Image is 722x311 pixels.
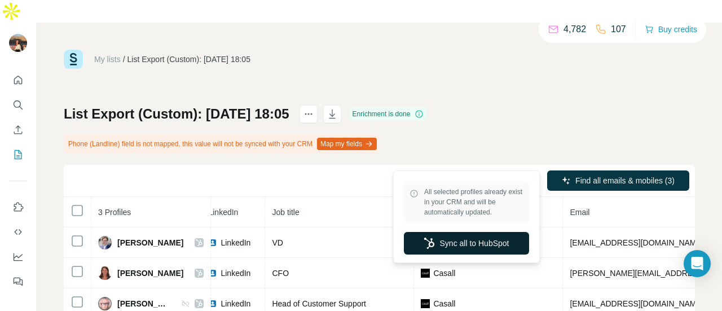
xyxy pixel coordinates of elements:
span: Find all emails & mobiles (3) [575,175,675,186]
button: Map my fields [317,138,377,150]
span: Job title [272,208,299,217]
img: company-logo [421,269,430,278]
div: Phone (Landline) field is not mapped, this value will not be synced with your CRM [64,134,379,154]
span: LinkedIn [221,237,250,248]
div: Open Intercom Messenger [684,250,711,277]
div: Enrichment is done [349,107,428,121]
button: Quick start [9,70,27,90]
span: LinkedIn [208,208,238,217]
button: Sync all to HubSpot [404,232,529,255]
button: Search [9,95,27,115]
span: All selected profiles already exist in your CRM and will be automatically updated. [424,187,523,217]
h1: List Export (Custom): [DATE] 18:05 [64,105,289,123]
span: [PERSON_NAME] [117,298,170,309]
span: [PERSON_NAME] [117,237,183,248]
span: LinkedIn [221,268,250,279]
li: / [123,54,125,65]
button: Find all emails & mobiles (3) [547,170,689,191]
button: Dashboard [9,247,27,267]
span: Email [570,208,589,217]
button: Use Surfe API [9,222,27,242]
span: Head of Customer Support [272,299,366,308]
span: 3 Profiles [98,208,131,217]
a: My lists [94,55,121,64]
img: LinkedIn logo [208,299,217,308]
div: List Export (Custom): [DATE] 18:05 [127,54,250,65]
button: actions [300,105,318,123]
span: Casall [433,268,455,279]
img: Avatar [98,236,112,249]
button: Enrich CSV [9,120,27,140]
button: Feedback [9,271,27,292]
img: LinkedIn logo [208,238,217,247]
span: [EMAIL_ADDRESS][DOMAIN_NAME] [570,238,703,247]
span: [PERSON_NAME] [117,268,183,279]
img: Avatar [98,297,112,310]
img: company-logo [421,299,430,308]
img: Avatar [98,266,112,280]
button: Use Surfe on LinkedIn [9,197,27,217]
span: [EMAIL_ADDRESS][DOMAIN_NAME] [570,299,703,308]
p: 107 [611,23,626,36]
img: Surfe Logo [64,50,83,69]
img: Avatar [9,34,27,52]
span: Casall [433,298,455,309]
span: VD [272,238,283,247]
p: 4,782 [563,23,586,36]
span: CFO [272,269,289,278]
button: My lists [9,144,27,165]
button: Buy credits [645,21,697,37]
img: LinkedIn logo [208,269,217,278]
span: LinkedIn [221,298,250,309]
